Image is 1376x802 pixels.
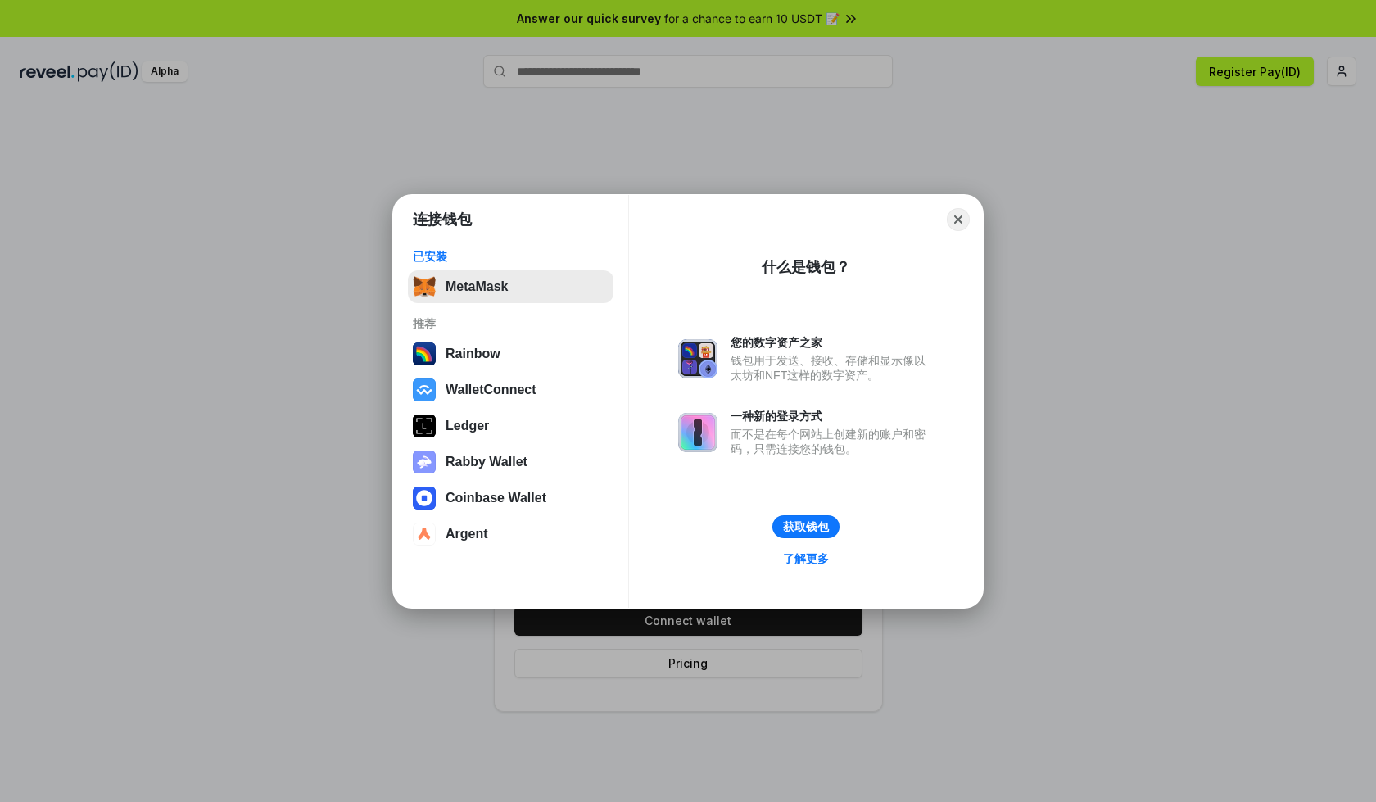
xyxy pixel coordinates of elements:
[947,208,970,231] button: Close
[446,383,536,397] div: WalletConnect
[731,427,934,456] div: 而不是在每个网站上创建新的账户和密码，只需连接您的钱包。
[408,338,613,370] button: Rainbow
[678,339,717,378] img: svg+xml,%3Csvg%20xmlns%3D%22http%3A%2F%2Fwww.w3.org%2F2000%2Fsvg%22%20fill%3D%22none%22%20viewBox...
[731,335,934,350] div: 您的数字资产之家
[446,491,546,505] div: Coinbase Wallet
[413,275,436,298] img: svg+xml,%3Csvg%20fill%3D%22none%22%20height%3D%2233%22%20viewBox%3D%220%200%2035%2033%22%20width%...
[408,410,613,442] button: Ledger
[762,257,850,277] div: 什么是钱包？
[783,519,829,534] div: 获取钱包
[408,446,613,478] button: Rabby Wallet
[413,316,609,331] div: 推荐
[446,455,527,469] div: Rabby Wallet
[413,378,436,401] img: svg+xml,%3Csvg%20width%3D%2228%22%20height%3D%2228%22%20viewBox%3D%220%200%2028%2028%22%20fill%3D...
[446,279,508,294] div: MetaMask
[783,551,829,566] div: 了解更多
[413,210,472,229] h1: 连接钱包
[408,482,613,514] button: Coinbase Wallet
[731,353,934,383] div: 钱包用于发送、接收、存储和显示像以太坊和NFT这样的数字资产。
[413,415,436,437] img: svg+xml,%3Csvg%20xmlns%3D%22http%3A%2F%2Fwww.w3.org%2F2000%2Fsvg%22%20width%3D%2228%22%20height%3...
[772,515,840,538] button: 获取钱包
[446,347,500,361] div: Rainbow
[731,409,934,424] div: 一种新的登录方式
[678,413,717,452] img: svg+xml,%3Csvg%20xmlns%3D%22http%3A%2F%2Fwww.w3.org%2F2000%2Fsvg%22%20fill%3D%22none%22%20viewBox...
[408,374,613,406] button: WalletConnect
[446,527,488,541] div: Argent
[446,419,489,433] div: Ledger
[408,270,613,303] button: MetaMask
[413,249,609,264] div: 已安装
[413,523,436,546] img: svg+xml,%3Csvg%20width%3D%2228%22%20height%3D%2228%22%20viewBox%3D%220%200%2028%2028%22%20fill%3D...
[413,342,436,365] img: svg+xml,%3Csvg%20width%3D%22120%22%20height%3D%22120%22%20viewBox%3D%220%200%20120%20120%22%20fil...
[413,487,436,510] img: svg+xml,%3Csvg%20width%3D%2228%22%20height%3D%2228%22%20viewBox%3D%220%200%2028%2028%22%20fill%3D...
[408,518,613,551] button: Argent
[773,548,839,569] a: 了解更多
[413,451,436,473] img: svg+xml,%3Csvg%20xmlns%3D%22http%3A%2F%2Fwww.w3.org%2F2000%2Fsvg%22%20fill%3D%22none%22%20viewBox...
